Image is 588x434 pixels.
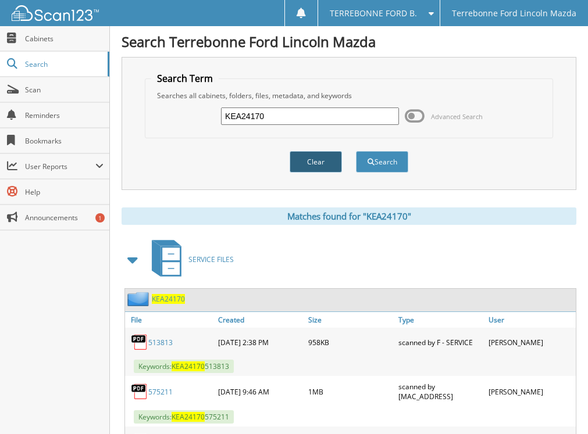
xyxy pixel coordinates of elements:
[148,338,173,347] a: 513813
[131,333,148,351] img: PDF.png
[25,59,102,69] span: Search
[172,412,205,422] span: KEA24170
[151,72,219,85] legend: Search Term
[25,213,104,223] span: Announcements
[127,292,152,306] img: folder2.png
[215,312,305,328] a: Created
[25,85,104,95] span: Scan
[25,136,104,146] span: Bookmarks
[395,331,486,354] div: scanned by F - SERVICE
[530,378,588,434] iframe: Chat Widget
[395,312,486,328] a: Type
[305,312,395,328] a: Size
[486,331,576,354] div: [PERSON_NAME]
[151,91,547,101] div: Searches all cabinets, folders, files, metadata, and keywords
[134,360,234,373] span: Keywords: 513813
[25,162,95,171] span: User Reports
[122,207,576,225] div: Matches found for "KEA24170"
[215,331,305,354] div: [DATE] 2:38 PM
[125,312,215,328] a: File
[356,151,408,173] button: Search
[95,213,105,223] div: 1
[486,379,576,404] div: [PERSON_NAME]
[486,312,576,328] a: User
[215,379,305,404] div: [DATE] 9:46 AM
[188,254,234,264] span: SERVICE FILES
[431,112,483,121] span: Advanced Search
[25,187,104,197] span: Help
[134,410,234,424] span: Keywords: 575211
[148,387,173,397] a: 575211
[12,5,99,21] img: scan123-logo-white.svg
[152,294,185,304] a: KEA24170
[25,34,104,44] span: Cabinets
[290,151,342,173] button: Clear
[452,10,576,17] span: Terrebonne Ford Lincoln Mazda
[305,331,395,354] div: 958KB
[122,32,576,51] h1: Search Terrebonne Ford Lincoln Mazda
[25,110,104,120] span: Reminders
[145,236,234,282] a: SERVICE FILES
[330,10,417,17] span: TERREBONNE FORD B.
[172,361,205,371] span: KEA24170
[395,379,486,404] div: scanned by [MAC_ADDRESS]
[131,383,148,400] img: PDF.png
[305,379,395,404] div: 1MB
